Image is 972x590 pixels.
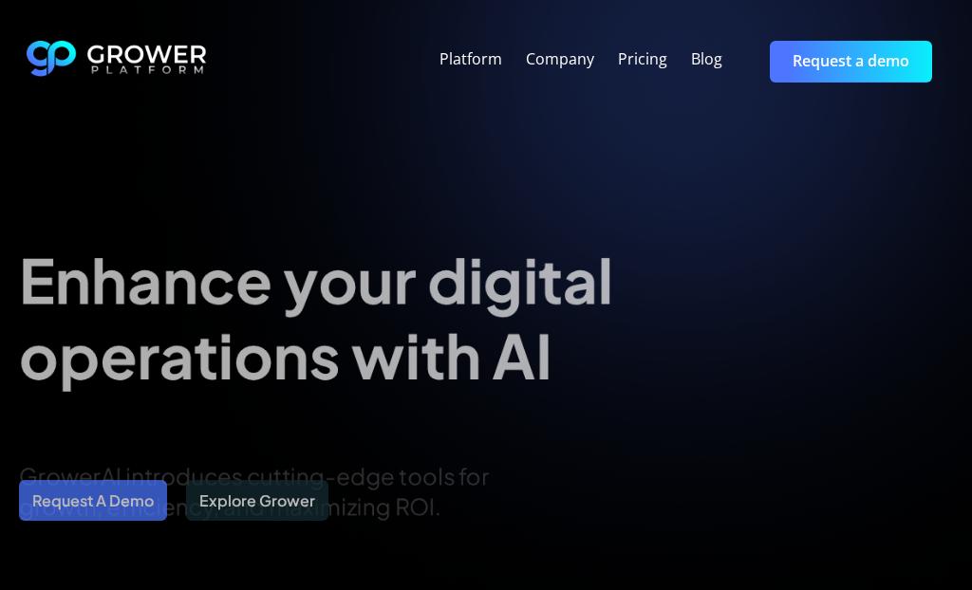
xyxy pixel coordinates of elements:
[439,50,502,68] div: Platform
[19,243,749,393] h1: Enhance your digital operations with AI
[691,48,722,71] a: Blog
[770,41,932,82] a: Request a demo
[526,48,594,71] a: Company
[19,460,507,521] p: GrowerAI introduces cutting-edge tools for growth, efficiency, and maximizing ROI.
[526,50,594,68] div: Company
[186,480,328,521] a: Explore Grower
[27,41,207,83] a: home
[691,50,722,68] div: Blog
[19,480,167,521] a: Request A Demo
[618,48,667,71] a: Pricing
[618,50,667,68] div: Pricing
[439,48,502,71] a: Platform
